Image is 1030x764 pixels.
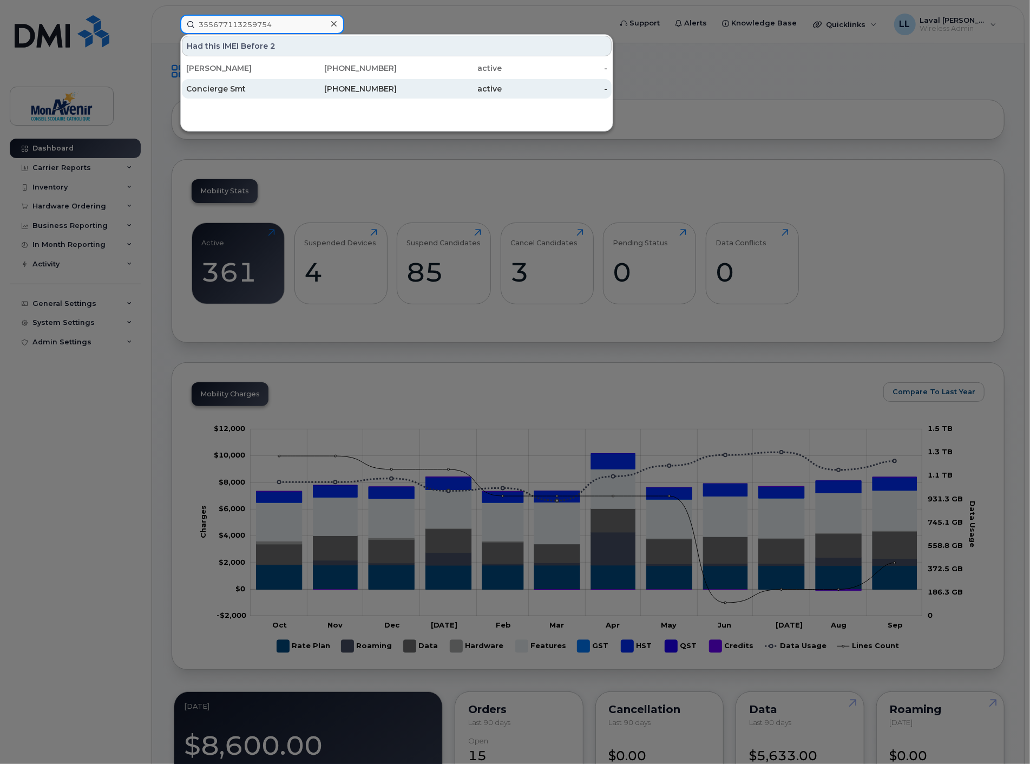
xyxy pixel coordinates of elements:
[292,63,397,74] div: [PHONE_NUMBER]
[182,58,612,78] a: [PERSON_NAME][PHONE_NUMBER]active-
[397,63,502,74] div: active
[270,41,275,51] span: 2
[292,83,397,94] div: [PHONE_NUMBER]
[186,83,292,94] div: Concierge Smt
[397,83,502,94] div: active
[502,83,608,94] div: -
[182,79,612,99] a: Concierge Smt[PHONE_NUMBER]active-
[502,63,608,74] div: -
[186,63,292,74] div: [PERSON_NAME]
[182,36,612,56] div: Had this IMEI Before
